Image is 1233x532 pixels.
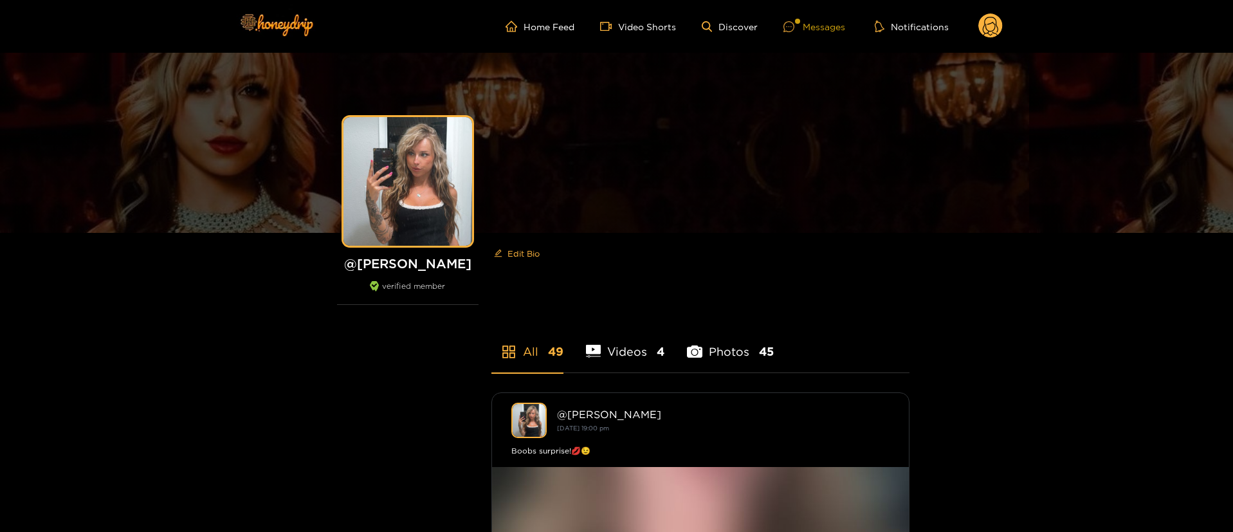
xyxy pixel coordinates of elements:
[871,20,953,33] button: Notifications
[511,445,890,457] div: Boobs surprise!💋😉
[702,21,758,32] a: Discover
[657,344,664,360] span: 4
[586,315,665,372] li: Videos
[506,21,574,32] a: Home Feed
[491,315,563,372] li: All
[548,344,563,360] span: 49
[507,247,540,260] span: Edit Bio
[506,21,524,32] span: home
[511,403,547,438] img: kendra
[600,21,618,32] span: video-camera
[687,315,774,372] li: Photos
[759,344,774,360] span: 45
[491,243,542,264] button: editEdit Bio
[337,281,479,305] div: verified member
[783,19,845,34] div: Messages
[557,408,890,420] div: @ [PERSON_NAME]
[557,425,609,432] small: [DATE] 19:00 pm
[494,249,502,259] span: edit
[337,255,479,271] h1: @ [PERSON_NAME]
[501,344,516,360] span: appstore
[600,21,676,32] a: Video Shorts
